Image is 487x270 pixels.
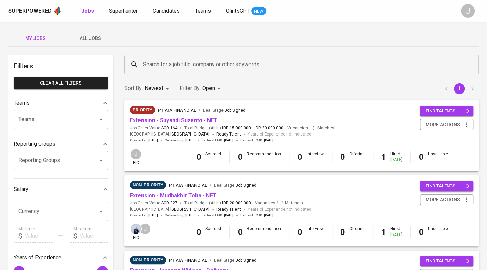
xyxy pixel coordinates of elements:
span: [DATE] [264,213,273,218]
p: Sort By [124,84,142,93]
nav: pagination navigation [440,83,479,94]
a: Extension - Mudhakhir Toha - NET [130,192,217,199]
span: [DATE] [224,138,233,143]
span: SGD 327 [161,200,177,206]
div: Reporting Groups [14,137,108,151]
div: - [205,157,221,163]
span: [GEOGRAPHIC_DATA] , [130,131,209,138]
p: Reporting Groups [14,140,55,148]
span: [GEOGRAPHIC_DATA] [170,206,209,213]
div: - [428,157,448,163]
div: pic [130,148,142,166]
span: Clear All filters [19,79,103,87]
a: Extension - Suyandi Susanto - NET [130,117,218,124]
div: J [461,4,475,18]
span: Priority [130,106,155,113]
span: Non-Priority [130,182,166,188]
span: Superhunter [109,8,138,14]
a: Teams [195,7,212,15]
span: Job Order Value [130,125,177,131]
span: more actions [425,196,460,204]
span: more actions [425,120,460,129]
div: Offering [349,151,365,163]
div: - [307,157,324,163]
span: Job Signed [235,183,256,188]
p: Years of Experience [14,254,62,262]
img: annisa@glints.com [131,224,141,234]
h6: Filters [14,60,108,71]
div: Unsuitable [428,226,448,238]
span: Created at : [130,138,158,143]
b: 0 [197,227,201,237]
div: Hired [390,226,402,238]
span: Vacancies ( 1 Matches ) [287,125,336,131]
a: Jobs [81,7,95,15]
button: find talents [420,256,473,267]
a: GlintsGPT NEW [226,7,266,15]
p: Filter By [180,84,200,93]
div: Recommendation [247,226,281,238]
input: Value [25,229,53,243]
span: NEW [251,8,266,15]
span: Non-Priority [130,257,166,264]
span: SGD 164 [161,125,177,131]
div: pic [130,223,142,241]
img: app logo [53,6,62,16]
div: Superpowered [8,7,52,15]
span: Onboarding : [165,213,195,218]
a: Superhunter [109,7,139,15]
span: Earliest EMD : [202,138,233,143]
span: All Jobs [67,34,113,43]
span: Earliest ECJD : [240,213,273,218]
span: find talents [425,182,469,190]
div: J [139,223,151,235]
span: Total Budget (All-In) [184,125,283,131]
div: Sourced [205,226,221,238]
span: [DATE] [224,213,233,218]
div: Teams [14,96,108,110]
div: Open [202,82,223,95]
div: - [307,232,324,238]
span: IDR 20.000.000 [222,200,251,206]
b: 1 [381,152,386,162]
span: Teams [195,8,211,14]
input: Value [80,229,108,243]
button: Open [96,207,106,216]
div: Offering [349,226,365,238]
button: find talents [420,181,473,191]
a: Candidates [153,7,181,15]
div: - [349,157,365,163]
span: find talents [425,257,469,265]
div: extension [130,181,166,189]
span: [DATE] [185,138,195,143]
b: 0 [298,227,302,237]
span: Deal Stage : [214,258,256,263]
span: Years of Experience not indicated. [248,131,312,138]
div: - [349,232,365,238]
p: Salary [14,185,28,194]
span: IDR 20.000.000 [255,125,283,131]
div: Salary [14,183,108,196]
div: [DATE] [390,232,402,238]
span: 1 [308,125,311,131]
span: Candidates [153,8,180,14]
button: page 1 [454,83,465,94]
b: 0 [197,152,201,162]
span: [DATE] [148,213,158,218]
b: 0 [340,152,345,162]
span: Job Order Value [130,200,177,206]
button: Open [96,156,106,165]
div: Interview [307,226,324,238]
span: PT AIA FINANCIAL [158,108,196,113]
span: [DATE] [264,138,273,143]
div: Unsuitable [428,151,448,163]
button: more actions [420,119,473,130]
p: Newest [145,84,163,93]
span: Job Signed [225,108,245,113]
div: extension [130,256,166,264]
span: 1 [275,200,279,206]
div: J [130,148,142,160]
div: [DATE] [390,157,402,163]
button: Open [96,115,106,124]
span: find talents [425,107,469,115]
